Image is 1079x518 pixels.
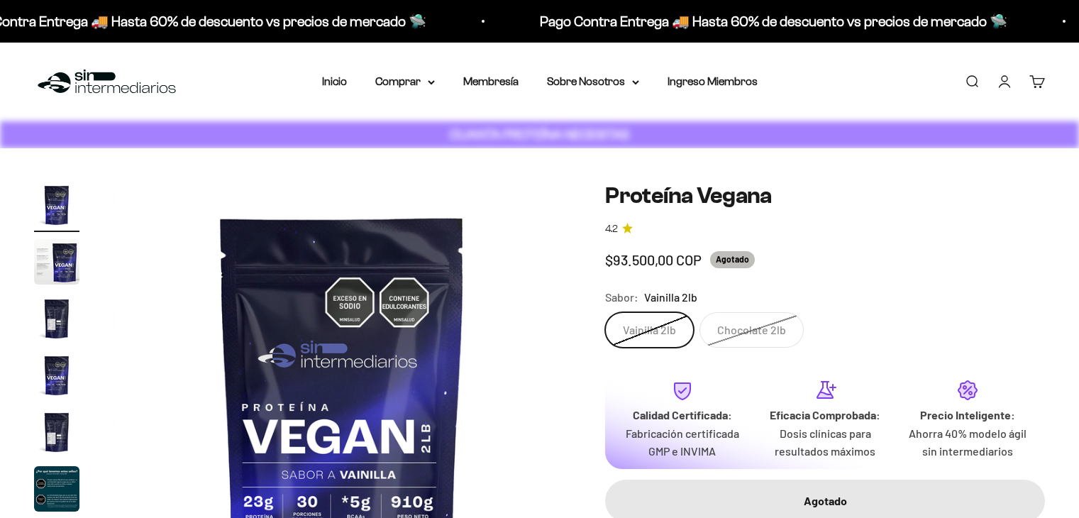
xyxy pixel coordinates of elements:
[765,424,885,461] p: Dosis clínicas para resultados máximos
[34,239,79,285] img: Proteína Vegana
[34,466,79,512] img: Proteína Vegana
[34,353,79,398] img: Proteína Vegana
[538,10,1006,33] p: Pago Contra Entrega 🚚 Hasta 60% de descuento vs precios de mercado 🛸
[605,248,702,271] sale-price: $93.500,00 COP
[34,409,79,455] img: Proteína Vegana
[34,296,79,346] button: Ir al artículo 3
[34,353,79,402] button: Ir al artículo 4
[633,492,1017,510] div: Agotado
[34,409,79,459] button: Ir al artículo 5
[605,288,638,307] legend: Sabor:
[770,408,880,421] strong: Eficacia Comprobada:
[605,221,1045,237] a: 4.24.2 de 5.0 estrellas
[633,408,732,421] strong: Calidad Certificada:
[34,182,79,232] button: Ir al artículo 1
[710,251,755,268] sold-out-badge: Agotado
[34,466,79,516] button: Ir al artículo 6
[908,424,1028,461] p: Ahorra 40% modelo ágil sin intermediarios
[450,127,629,142] strong: CUANTA PROTEÍNA NECESITAS
[375,72,435,91] summary: Comprar
[644,288,697,307] span: Vainilla 2lb
[605,221,618,237] span: 4.2
[463,75,519,87] a: Membresía
[34,182,79,228] img: Proteína Vegana
[34,239,79,289] button: Ir al artículo 2
[605,182,1045,209] h1: Proteína Vegana
[920,408,1015,421] strong: Precio Inteligente:
[668,75,758,87] a: Ingreso Miembros
[547,72,639,91] summary: Sobre Nosotros
[622,424,742,461] p: Fabricación certificada GMP e INVIMA
[34,296,79,341] img: Proteína Vegana
[322,75,347,87] a: Inicio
